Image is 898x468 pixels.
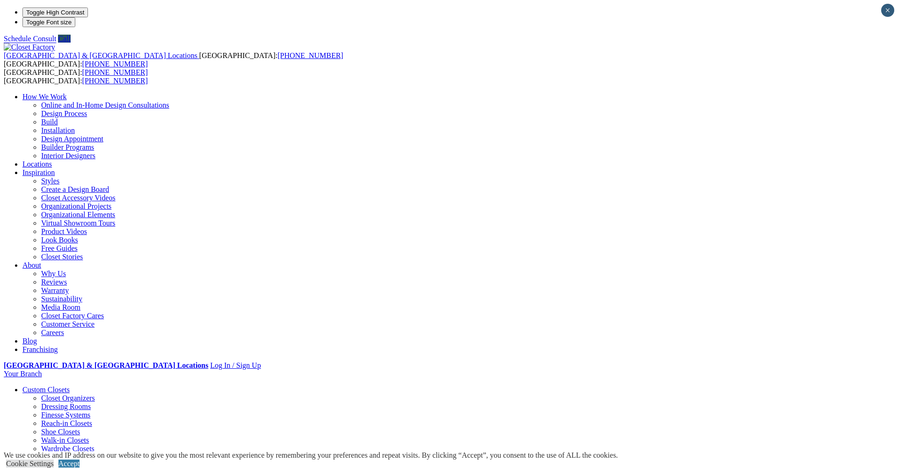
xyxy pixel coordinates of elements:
[41,312,104,320] a: Closet Factory Cares
[41,194,116,202] a: Closet Accessory Videos
[41,101,169,109] a: Online and In-Home Design Consultations
[41,394,95,402] a: Closet Organizers
[22,17,75,27] button: Toggle Font size
[41,143,94,151] a: Builder Programs
[4,370,42,378] a: Your Branch
[4,51,197,59] span: [GEOGRAPHIC_DATA] & [GEOGRAPHIC_DATA] Locations
[4,51,343,68] span: [GEOGRAPHIC_DATA]: [GEOGRAPHIC_DATA]:
[210,361,261,369] a: Log In / Sign Up
[41,219,116,227] a: Virtual Showroom Tours
[82,60,148,68] a: [PHONE_NUMBER]
[4,51,199,59] a: [GEOGRAPHIC_DATA] & [GEOGRAPHIC_DATA] Locations
[26,19,72,26] span: Toggle Font size
[4,361,208,369] a: [GEOGRAPHIC_DATA] & [GEOGRAPHIC_DATA] Locations
[26,9,84,16] span: Toggle High Contrast
[58,35,71,43] a: Call
[41,236,78,244] a: Look Books
[41,428,80,436] a: Shoe Closets
[41,445,94,453] a: Wardrobe Closets
[4,68,148,85] span: [GEOGRAPHIC_DATA]: [GEOGRAPHIC_DATA]:
[41,110,87,117] a: Design Process
[41,270,66,278] a: Why Us
[82,68,148,76] a: [PHONE_NUMBER]
[22,160,52,168] a: Locations
[58,460,80,468] a: Accept
[41,329,64,336] a: Careers
[41,411,90,419] a: Finesse Systems
[41,303,80,311] a: Media Room
[4,43,55,51] img: Closet Factory
[41,286,69,294] a: Warranty
[41,227,87,235] a: Product Videos
[41,295,82,303] a: Sustainability
[22,345,58,353] a: Franchising
[41,419,92,427] a: Reach-in Closets
[41,202,111,210] a: Organizational Projects
[277,51,343,59] a: [PHONE_NUMBER]
[41,436,89,444] a: Walk-in Closets
[22,7,88,17] button: Toggle High Contrast
[4,35,56,43] a: Schedule Consult
[41,278,67,286] a: Reviews
[41,185,109,193] a: Create a Design Board
[22,168,55,176] a: Inspiration
[4,451,618,460] div: We use cookies and IP address on our website to give you the most relevant experience by remember...
[41,253,83,261] a: Closet Stories
[41,177,59,185] a: Styles
[41,152,95,160] a: Interior Designers
[82,77,148,85] a: [PHONE_NUMBER]
[41,320,94,328] a: Customer Service
[41,244,78,252] a: Free Guides
[22,337,37,345] a: Blog
[881,4,894,17] button: Close
[41,118,58,126] a: Build
[41,402,91,410] a: Dressing Rooms
[22,261,41,269] a: About
[41,211,115,219] a: Organizational Elements
[22,93,67,101] a: How We Work
[22,386,70,394] a: Custom Closets
[41,135,103,143] a: Design Appointment
[41,126,75,134] a: Installation
[6,460,54,468] a: Cookie Settings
